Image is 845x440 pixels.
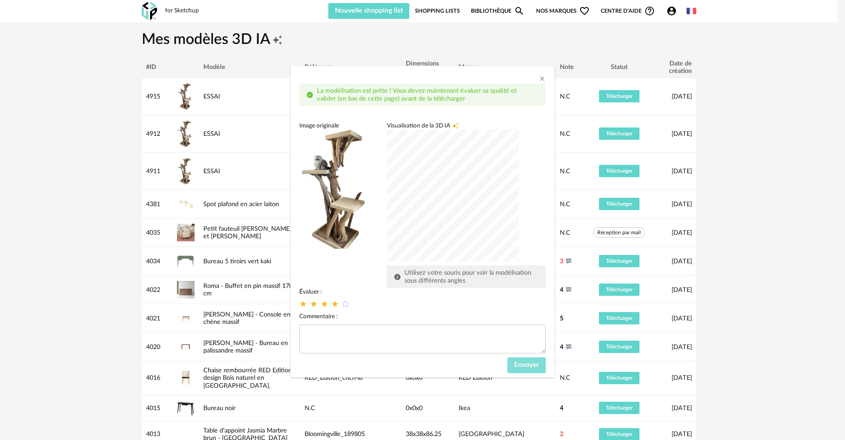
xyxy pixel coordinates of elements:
[514,361,539,368] span: Envoyer
[387,122,450,130] span: Visualisation de la 3D IA
[299,122,379,130] div: Image originale
[299,313,546,320] div: Commentaire :
[404,269,531,284] span: Utilisez votre souris pour voir la modélisation sous différents angles
[299,130,379,249] img: neutral background
[299,288,546,296] div: Évaluer :
[507,357,546,373] button: Envoyer
[290,66,555,378] div: dialog
[317,87,517,102] span: La modélisation est prête ! Vous devez maintenant évaluer sa qualité et valider (en bas de cette ...
[539,75,546,84] button: Close
[452,122,459,130] span: Creation icon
